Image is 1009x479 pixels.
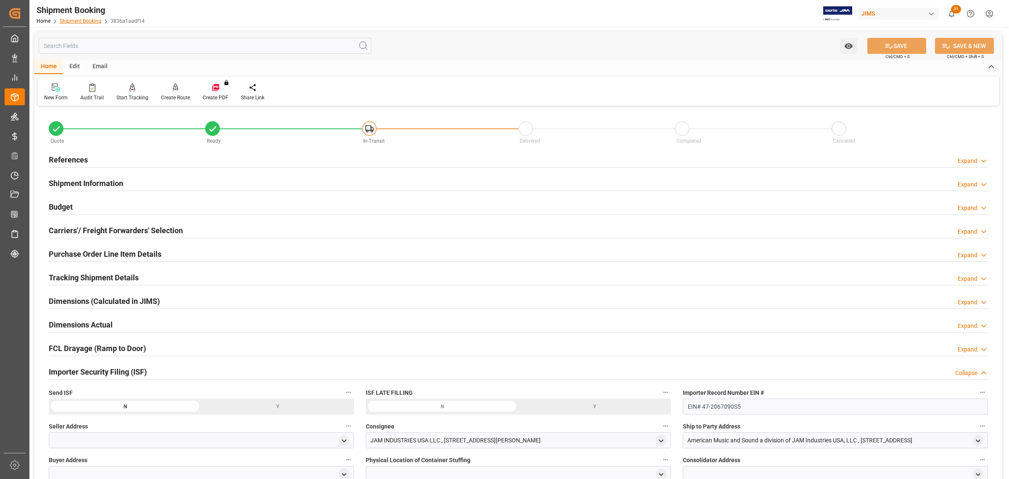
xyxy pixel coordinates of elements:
a: Shipment Booking [60,18,101,24]
span: 31 [951,5,961,13]
a: Home [37,18,50,24]
span: Quote [50,138,64,144]
button: Consignee [660,420,671,431]
div: American Music and Sound a division of JAM Industries USA, LLC , [STREET_ADDRESS] [687,436,912,445]
div: Expand [958,157,977,165]
div: Y [518,399,671,415]
button: Consolidator Address [977,454,988,465]
div: Expand [958,180,977,189]
button: ISF LATE FILLING [660,387,671,398]
div: Edit [63,60,86,74]
h2: Tracking Shipment Details [49,272,139,283]
div: Expand [958,298,977,307]
span: Ctrl/CMD + S [885,53,910,60]
span: Buyer Address [49,456,87,465]
span: Cancelled [833,138,855,144]
h2: Shipment Information [49,178,123,189]
button: Seller Address [343,420,354,431]
button: open menu [840,38,857,54]
button: Importer Record Number EIN # [977,387,988,398]
div: Share Link [241,94,264,101]
span: Completed [676,138,701,144]
h2: Purchase Order Line Item Details [49,248,161,260]
img: Exertis%20JAM%20-%20Email%20Logo.jpg_1722504956.jpg [823,6,852,21]
div: Expand [958,204,977,213]
div: open menu [656,435,666,446]
span: Consignee [366,422,394,431]
span: Consolidator Address [683,456,740,465]
div: JIMS [858,8,939,20]
div: Start Tracking [116,94,148,101]
h2: Importer Security Filing (ISF) [49,366,147,378]
div: Create Route [161,94,190,101]
div: JAM INDUSTRIES USA LLC , [STREET_ADDRESS][PERSON_NAME] [370,436,541,445]
h2: References [49,154,88,165]
span: Send ISF [49,389,73,397]
input: Search Fields [39,38,371,54]
div: Expand [958,345,977,354]
div: Audit Trail [80,94,104,101]
h2: Budget [49,201,73,213]
button: JIMS [858,5,942,21]
div: N [49,399,201,415]
span: Seller Address [49,422,88,431]
div: Expand [958,322,977,330]
div: Home [34,60,63,74]
div: Shipment Booking [37,4,145,16]
span: Ctrl/CMD + Shift + S [947,53,984,60]
span: In-Transit [363,138,385,144]
span: Ship to Party Address [683,422,740,431]
button: Physical Location of Container Stuffing [660,454,671,465]
button: SAVE & NEW [935,38,994,54]
button: Buyer Address [343,454,354,465]
div: Expand [958,251,977,260]
div: open menu [973,435,983,446]
h2: FCL Drayage (Ramp to Door) [49,343,146,354]
div: open menu [339,435,349,446]
button: Help Center [961,4,980,23]
span: Physical Location of Container Stuffing [366,456,470,465]
div: New Form [44,94,68,101]
div: Y [201,399,354,415]
div: Expand [958,227,977,236]
div: Collapse [955,369,977,378]
span: Importer Record Number EIN # [683,389,764,397]
div: N [366,399,518,415]
span: Ready [207,138,221,144]
button: Ship to Party Address [977,420,988,431]
div: Expand [958,274,977,283]
span: ISF LATE FILLING [366,389,413,397]
button: Send ISF [343,387,354,398]
button: SAVE [867,38,926,54]
h2: Dimensions Actual [49,319,113,330]
button: show 31 new notifications [942,4,961,23]
h2: Dimensions (Calculated in JIMS) [49,295,160,307]
div: Email [86,60,114,74]
span: Delivered [520,138,540,144]
h2: Carriers'/ Freight Forwarders' Selection [49,225,183,236]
